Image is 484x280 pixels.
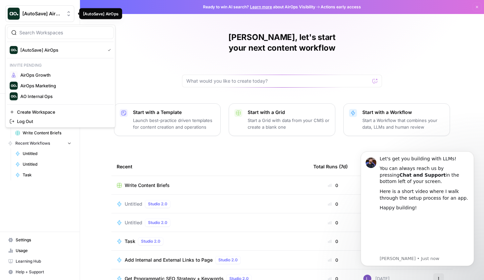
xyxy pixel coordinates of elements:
[148,220,167,226] span: Studio 2.0
[218,257,238,263] span: Studio 2.0
[17,109,108,115] span: Create Workspace
[5,245,74,256] a: Usage
[117,237,303,245] a: TaskStudio 2.0
[133,117,215,130] p: Launch best-practice driven templates for content creation and operations
[16,258,71,264] span: Learning Hub
[12,128,74,138] a: Write Content Briefs
[313,201,353,207] div: 0
[321,4,361,10] span: Actions early access
[23,151,71,157] span: Untitled
[7,107,114,117] a: Create Workspace
[229,103,335,136] button: Start with a GridStart a Grid with data from your CMS or create a blank one
[203,4,315,10] span: Ready to win AI search? about AirOps Visibility
[5,256,74,267] a: Learning Hub
[343,103,450,136] button: Start with a WorkflowStart a Workflow that combines your data, LLMs and human review
[148,201,167,207] span: Studio 2.0
[248,109,330,116] p: Start with a Grid
[313,219,353,226] div: 0
[125,238,135,245] span: Task
[117,219,303,227] a: UntitledStudio 2.0
[23,130,71,136] span: Write Content Briefs
[20,47,102,53] span: [AutoSave] AirOps
[5,5,74,22] button: Workspace: [AutoSave] AirOps
[133,109,215,116] p: Start with a Template
[248,117,330,130] p: Start a Grid with data from your CMS or create a blank one
[117,256,303,264] a: Add Internal and External Links to PageStudio 2.0
[23,161,71,167] span: Untitled
[5,138,74,148] button: Recent Workflows
[16,237,71,243] span: Settings
[313,257,353,263] div: 0
[20,82,108,89] span: AirOps Marketing
[117,157,303,176] div: Recent
[10,82,18,90] img: AirOps Marketing Logo
[19,29,109,36] input: Search Workspaces
[12,170,74,180] a: Task
[16,269,71,275] span: Help + Support
[117,200,303,208] a: UntitledStudio 2.0
[15,140,50,146] span: Recent Workflows
[7,117,114,126] a: Log Out
[5,235,74,245] a: Settings
[8,8,20,20] img: [AutoSave] AirOps Logo
[313,238,353,245] div: 0
[10,92,18,100] img: AO Internal Ops Logo
[182,32,382,53] h1: [PERSON_NAME], let's start your next content workflow
[313,182,353,189] div: 0
[20,93,108,100] span: AO Internal Ops
[125,201,142,207] span: Untitled
[7,61,114,70] p: Invite pending
[29,72,118,112] iframe: youtube
[22,10,63,17] span: [AutoSave] AirOps
[17,118,108,125] span: Log Out
[141,238,160,244] span: Studio 2.0
[117,182,303,189] a: Write Content Briefs
[186,78,370,84] input: What would you like to create today?
[250,4,272,9] a: Learn more
[16,248,71,254] span: Usage
[29,113,118,119] p: Message from Steven, sent Just now
[5,267,74,277] button: Help + Support
[125,257,213,263] span: Add Internal and External Links to Page
[23,172,71,178] span: Task
[20,72,108,78] span: AirOps Growth
[10,46,18,54] img: [AutoSave] AirOps Logo
[5,25,115,128] div: Workspace: [AutoSave] AirOps
[125,219,142,226] span: Untitled
[125,182,170,189] span: Write Content Briefs
[362,109,444,116] p: Start with a Workflow
[12,159,74,170] a: Untitled
[12,148,74,159] a: Untitled
[313,157,348,176] div: Total Runs (7d)
[10,71,18,79] img: AirOps Growth Logo
[114,103,221,136] button: Start with a TemplateLaunch best-practice driven templates for content creation and operations
[362,117,444,130] p: Start a Workflow that combines your data, LLMs and human review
